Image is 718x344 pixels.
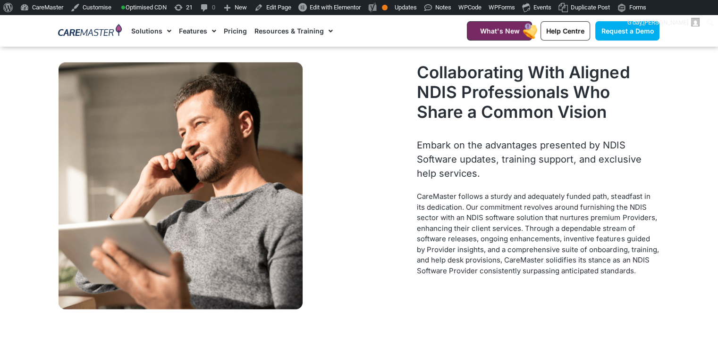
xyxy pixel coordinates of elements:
span: Embark on the advantages presented by NDIS Software updates, training support, and exclusive help... [417,139,641,179]
h2: Collaborating With Aligned NDIS Professionals Who Share a Common Vision [417,62,659,122]
img: The NDIS Support Worker app by CareMaster ensures seamless information flow, supported by its eff... [59,62,303,309]
span: Request a Demo [601,27,654,35]
a: Solutions [131,15,171,47]
span: CareMaster follows a sturdy and adequately funded path, steadfast in its dedication. Our commitme... [417,192,659,275]
a: What's New [467,21,532,41]
a: Pricing [224,15,247,47]
span: Help Centre [546,27,584,35]
a: G'day, [624,15,703,30]
span: What's New [480,27,519,35]
span: Edit with Elementor [310,4,361,11]
nav: Menu [131,15,444,47]
img: CareMaster Logo [58,24,122,38]
a: Resources & Training [254,15,333,47]
a: Request a Demo [595,21,659,41]
a: Help Centre [541,21,590,41]
div: OK [382,5,388,10]
span: [PERSON_NAME] [643,19,688,26]
a: Features [179,15,216,47]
